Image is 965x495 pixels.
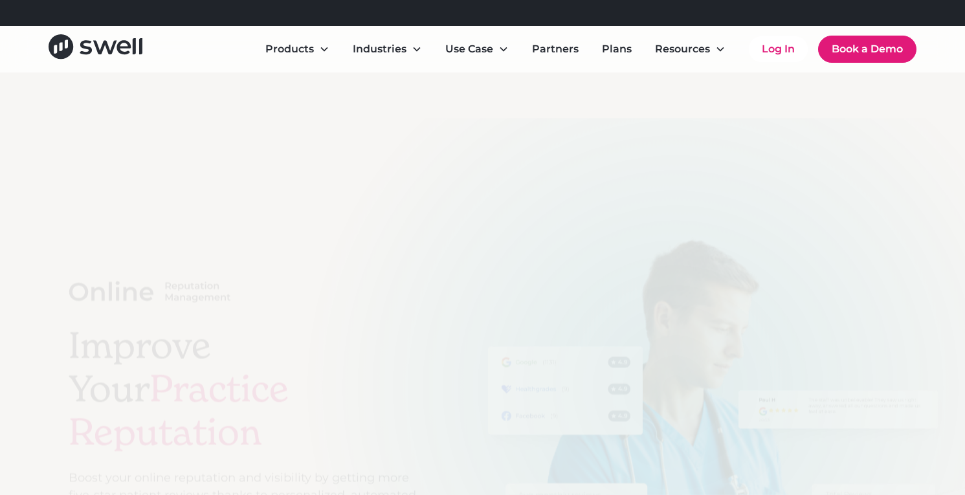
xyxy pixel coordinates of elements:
a: Partners [522,36,589,62]
div: Resources [655,41,710,57]
div: Products [265,41,314,57]
div: Use Case [435,36,519,62]
div: Industries [353,41,406,57]
a: Log In [749,36,808,62]
a: Plans [592,36,642,62]
div: Use Case [445,41,493,57]
div: Products [255,36,340,62]
div: Industries [342,36,432,62]
a: Book a Demo [818,36,916,63]
a: home [49,34,142,63]
div: Resources [645,36,736,62]
span: Practice Reputation [69,366,289,455]
h1: Improve Your [69,324,417,454]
